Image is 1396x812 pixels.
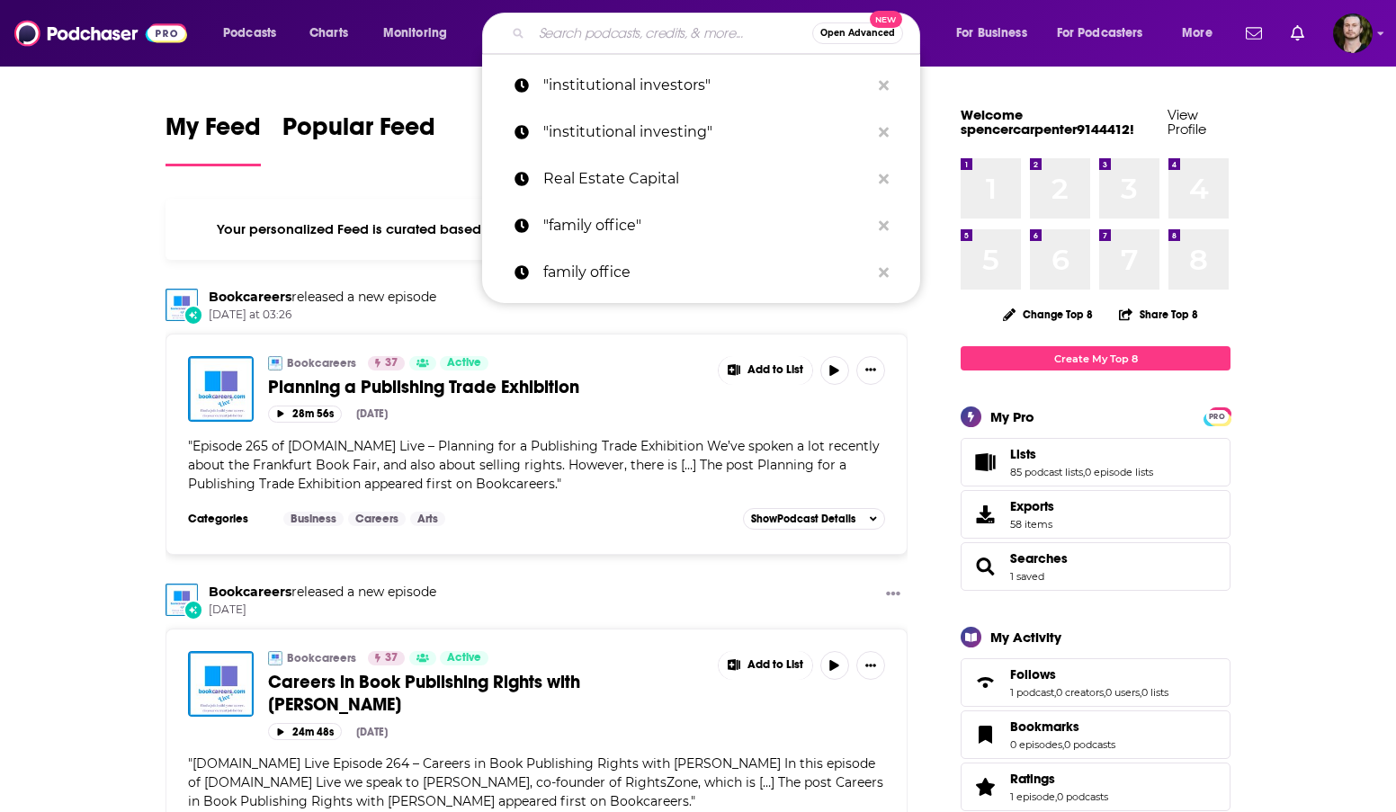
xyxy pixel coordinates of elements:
[961,106,1134,138] a: Welcome spencercarpenter9144412!
[944,19,1050,48] button: open menu
[188,438,880,492] span: Episode 265 of [DOMAIN_NAME] Live – Planning for a Publishing Trade Exhibition We’ve spoken a lot...
[961,710,1230,759] span: Bookmarks
[1104,686,1105,699] span: ,
[1010,550,1068,567] a: Searches
[751,513,855,525] span: Show Podcast Details
[1010,666,1056,683] span: Follows
[856,651,885,680] button: Show More Button
[743,508,885,530] button: ShowPodcast Details
[543,249,870,296] p: family office
[209,602,436,618] span: [DATE]
[188,356,254,422] img: Planning a Publishing Trade Exhibition
[368,651,405,665] a: 37
[410,512,445,526] a: Arts
[383,21,447,46] span: Monitoring
[209,584,436,601] h3: released a new episode
[961,490,1230,539] a: Exports
[356,407,388,420] div: [DATE]
[1010,466,1083,478] a: 85 podcast lists
[719,356,812,385] button: Show More Button
[14,16,187,50] a: Podchaser - Follow, Share and Rate Podcasts
[268,671,705,716] a: Careers in Book Publishing Rights with [PERSON_NAME]
[1010,666,1168,683] a: Follows
[1010,446,1036,462] span: Lists
[298,19,359,48] a: Charts
[268,651,282,665] img: Bookcareers
[990,629,1061,646] div: My Activity
[1010,498,1054,514] span: Exports
[961,542,1230,591] span: Searches
[1118,297,1199,332] button: Share Top 8
[210,19,300,48] button: open menu
[482,202,920,249] a: "family office"
[532,19,812,48] input: Search podcasts, credits, & more...
[1085,466,1153,478] a: 0 episode lists
[183,305,203,325] div: New Episode
[209,584,291,600] a: Bookcareers
[961,658,1230,707] span: Follows
[283,512,344,526] a: Business
[1333,13,1373,53] img: User Profile
[268,376,579,398] span: Planning a Publishing Trade Exhibition
[747,363,803,377] span: Add to List
[967,774,1003,799] a: Ratings
[287,651,356,665] a: Bookcareers
[543,109,870,156] p: "institutional investing"
[1010,738,1062,751] a: 0 episodes
[1010,771,1055,787] span: Ratings
[967,502,1003,527] span: Exports
[223,21,276,46] span: Podcasts
[166,289,198,321] img: Bookcareers
[385,649,398,667] span: 37
[812,22,903,44] button: Open AdvancedNew
[268,356,282,370] a: Bookcareers
[348,512,406,526] a: Careers
[188,512,269,526] h3: Categories
[961,763,1230,811] span: Ratings
[309,21,348,46] span: Charts
[1010,771,1108,787] a: Ratings
[371,19,470,48] button: open menu
[879,584,908,606] button: Show More Button
[368,356,405,370] a: 37
[282,112,435,153] span: Popular Feed
[209,289,291,305] a: Bookcareers
[961,438,1230,486] span: Lists
[287,356,356,370] a: Bookcareers
[1333,13,1373,53] span: Logged in as OutlierAudio
[482,109,920,156] a: "institutional investing"
[1010,718,1079,735] span: Bookmarks
[166,199,908,260] div: Your personalized Feed is curated based on the Podcasts, Creators, Users, and Lists that you Follow.
[961,346,1230,370] a: Create My Top 8
[268,406,342,423] button: 28m 56s
[385,354,398,372] span: 37
[1239,18,1269,49] a: Show notifications dropdown
[1010,790,1055,803] a: 1 episode
[166,584,198,616] img: Bookcareers
[188,755,883,809] span: [DOMAIN_NAME] Live Episode 264 – Careers in Book Publishing Rights with [PERSON_NAME] In this epi...
[209,308,436,323] span: [DATE] at 03:26
[188,755,883,809] span: " "
[1141,686,1168,699] a: 0 lists
[499,13,937,54] div: Search podcasts, credits, & more...
[967,554,1003,579] a: Searches
[188,651,254,717] img: Careers in Book Publishing Rights with Clare Hodder
[482,249,920,296] a: family office
[447,354,481,372] span: Active
[747,658,803,672] span: Add to List
[1010,686,1054,699] a: 1 podcast
[447,649,481,667] span: Active
[1169,19,1235,48] button: open menu
[440,356,488,370] a: Active
[268,376,705,398] a: Planning a Publishing Trade Exhibition
[209,289,436,306] h3: released a new episode
[166,112,261,153] span: My Feed
[967,450,1003,475] a: Lists
[1010,446,1153,462] a: Lists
